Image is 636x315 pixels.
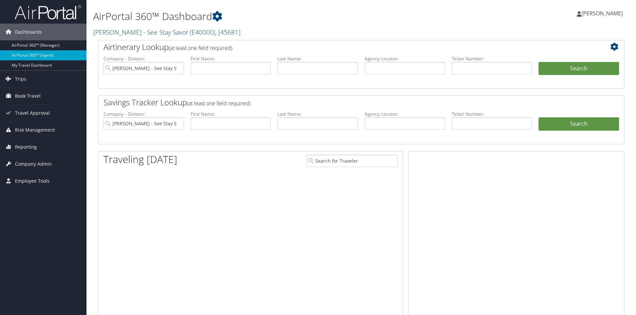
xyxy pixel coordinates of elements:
[187,100,250,107] span: (at least one field required)
[581,10,623,17] span: [PERSON_NAME]
[15,4,81,20] img: airportal-logo.png
[277,111,358,117] label: Last Name:
[103,117,184,130] input: search accounts
[365,55,445,62] label: Agency Locator:
[103,111,184,117] label: Company - Division:
[169,44,232,52] span: (at least one field required)
[103,152,177,166] h1: Traveling [DATE]
[277,55,358,62] label: Last Name:
[103,55,184,62] label: Company - Division:
[15,88,41,104] span: Book Travel
[452,111,532,117] label: Ticket Number:
[93,28,240,37] a: [PERSON_NAME] - See Stay Savor
[15,173,50,189] span: Employee Tools
[15,122,55,138] span: Risk Management
[539,117,619,131] a: Search
[191,111,271,117] label: First Name:
[365,111,445,117] label: Agency Locator:
[15,105,50,121] span: Travel Approval
[103,41,575,53] h2: Airtinerary Lookup
[306,155,398,167] input: Search for Traveler
[190,28,215,37] span: ( E40000 )
[539,62,619,75] button: Search
[103,97,575,108] h2: Savings Tracker Lookup
[15,156,52,172] span: Company Admin
[93,9,451,23] h1: AirPortal 360™ Dashboard
[191,55,271,62] label: First Name:
[15,24,42,40] span: Dashboards
[452,55,532,62] label: Ticket Number:
[577,3,629,23] a: [PERSON_NAME]
[215,28,240,37] span: , [ 45681 ]
[15,71,26,87] span: Trips
[15,139,37,155] span: Reporting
